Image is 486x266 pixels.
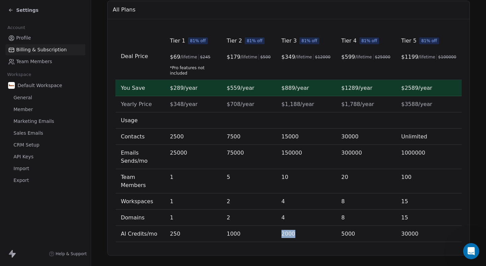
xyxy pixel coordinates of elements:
[170,231,181,237] span: 250
[341,133,358,140] span: 30000
[13,59,122,71] p: How can we help?
[5,163,85,174] a: Import
[121,85,145,91] span: You Save
[49,251,87,257] a: Help & Support
[281,150,302,156] span: 150000
[227,133,241,140] span: 7500
[5,104,85,115] a: Member
[18,82,62,89] span: Default Workspace
[170,65,216,76] span: *Pro features not included
[5,128,85,139] a: Sales Emails
[401,198,408,205] span: 15
[4,70,34,80] span: Workspace
[26,11,40,24] img: Profile image for Harinder
[13,118,54,125] span: Marketing Emails
[281,37,297,45] span: Tier 3
[245,37,265,44] span: 81% off
[281,214,285,221] span: 4
[200,54,211,60] span: $ 245
[281,231,295,237] span: 2000
[341,198,345,205] span: 8
[281,174,288,180] span: 10
[401,85,432,91] span: $2589/year
[341,37,356,45] span: Tier 4
[341,101,374,107] span: $1,788/year
[170,53,181,61] span: $ 69
[90,204,135,231] button: Help
[5,92,85,103] a: General
[15,221,30,225] span: Home
[401,150,425,156] span: 1000000
[39,11,53,24] img: Profile image for Mrinal
[170,37,185,45] span: Tier 1
[8,82,15,89] img: 500.jpg
[281,53,295,61] span: $ 349
[170,198,173,205] span: 1
[121,101,152,107] span: Yearly Price
[5,116,85,127] a: Marketing Emails
[295,54,312,60] span: /lifetime
[359,37,379,44] span: 81% off
[227,174,230,180] span: 5
[116,11,128,23] div: Close
[401,53,418,61] span: $ 1199
[418,54,435,60] span: /lifetime
[13,11,27,24] img: Profile image for Siddarth
[341,53,355,61] span: $ 599
[419,37,439,44] span: 81% off
[401,133,427,140] span: Unlimited
[5,139,85,151] a: CRM Setup
[281,133,299,140] span: 15000
[5,56,85,67] a: Team Members
[115,226,165,242] td: AI Credits/mo
[438,54,456,60] span: $ 100000
[341,174,348,180] span: 20
[299,37,319,44] span: 81% off
[13,130,43,137] span: Sales Emails
[170,174,173,180] span: 1
[375,54,390,60] span: $ 25000
[227,101,254,107] span: $708/year
[401,37,416,45] span: Tier 5
[401,214,408,221] span: 15
[121,117,138,124] span: Usage
[227,214,230,221] span: 2
[4,23,28,33] span: Account
[115,129,165,145] td: Contacts
[5,175,85,186] a: Export
[8,7,38,14] a: Settings
[281,85,309,91] span: $889/year
[227,85,254,91] span: $559/year
[315,54,330,60] span: $ 12000
[227,53,241,61] span: $ 179
[16,46,67,53] span: Billing & Subscription
[260,54,271,60] span: $ 500
[227,150,244,156] span: 75000
[5,44,85,55] a: Billing & Subscription
[170,101,198,107] span: $348/year
[16,7,38,14] span: Settings
[281,101,314,107] span: $1,188/year
[401,101,432,107] span: $3588/year
[341,214,345,221] span: 8
[13,165,29,172] span: Import
[227,37,242,45] span: Tier 2
[240,54,257,60] span: /lifetime
[227,231,241,237] span: 1000
[227,198,230,205] span: 2
[180,54,197,60] span: /lifetime
[115,169,165,193] td: Team Members
[16,58,52,65] span: Team Members
[5,151,85,162] a: API Keys
[13,141,39,149] span: CRM Setup
[463,243,479,259] iframe: Intercom live chat
[341,231,355,237] span: 5000
[13,106,33,113] span: Member
[13,48,122,59] p: Hi 7seers 👋
[56,251,87,257] span: Help & Support
[115,210,165,226] td: Domains
[170,133,184,140] span: 2500
[401,231,418,237] span: 30000
[13,153,33,160] span: API Keys
[45,204,90,231] button: Messages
